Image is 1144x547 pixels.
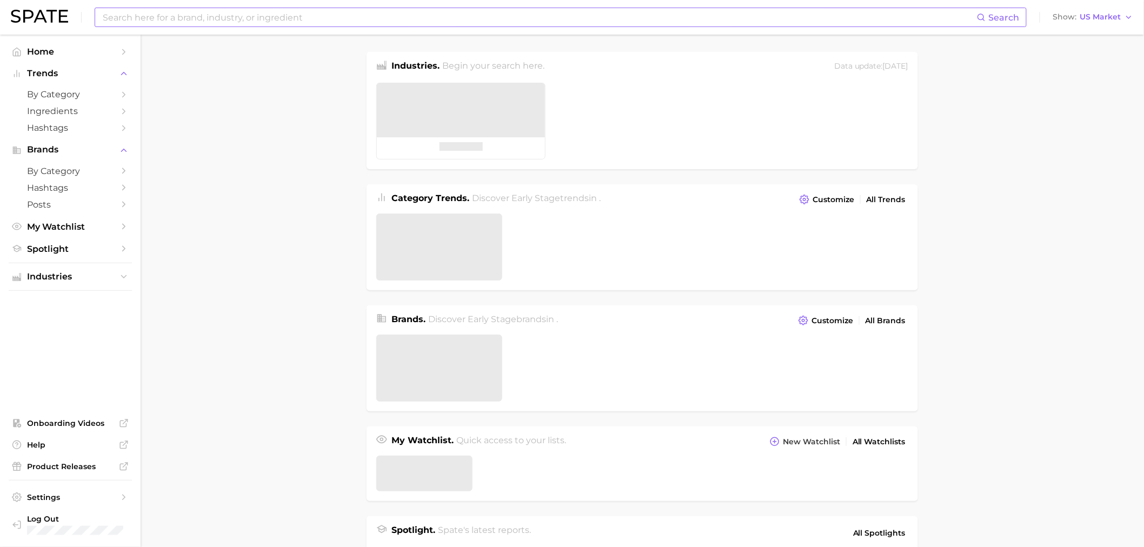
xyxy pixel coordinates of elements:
[767,434,843,449] button: New Watchlist
[27,440,114,450] span: Help
[9,415,132,431] a: Onboarding Videos
[1053,14,1077,20] span: Show
[27,46,114,57] span: Home
[9,119,132,136] a: Hashtags
[27,89,114,99] span: by Category
[864,192,908,207] a: All Trends
[812,316,853,325] span: Customize
[9,511,132,538] a: Log out. Currently logged in with e-mail lauren.alexander@emersongroup.com.
[783,437,840,446] span: New Watchlist
[797,192,857,207] button: Customize
[9,489,132,505] a: Settings
[867,195,906,204] span: All Trends
[989,12,1020,23] span: Search
[9,179,132,196] a: Hashtags
[457,434,567,449] h2: Quick access to your lists.
[27,145,114,155] span: Brands
[9,241,132,257] a: Spotlight
[27,199,114,210] span: Posts
[27,222,114,232] span: My Watchlist
[391,434,454,449] h1: My Watchlist.
[850,435,908,449] a: All Watchlists
[9,43,132,60] a: Home
[9,163,132,179] a: by Category
[27,418,114,428] span: Onboarding Videos
[863,313,908,328] a: All Brands
[391,314,425,324] span: Brands .
[796,313,856,328] button: Customize
[9,142,132,158] button: Brands
[27,462,114,471] span: Product Releases
[102,8,977,26] input: Search here for a brand, industry, or ingredient
[473,193,601,203] span: Discover Early Stage trends in .
[853,526,906,539] span: All Spotlights
[27,272,114,282] span: Industries
[443,59,545,74] h2: Begin your search here.
[27,69,114,78] span: Trends
[834,59,908,74] div: Data update: [DATE]
[813,195,854,204] span: Customize
[9,196,132,213] a: Posts
[9,269,132,285] button: Industries
[9,103,132,119] a: Ingredients
[391,59,440,74] h1: Industries.
[438,524,531,542] h2: Spate's latest reports.
[9,65,132,82] button: Trends
[850,524,908,542] a: All Spotlights
[853,437,906,446] span: All Watchlists
[9,458,132,475] a: Product Releases
[429,314,558,324] span: Discover Early Stage brands in .
[27,514,173,524] span: Log Out
[1050,10,1136,24] button: ShowUS Market
[9,437,132,453] a: Help
[391,524,435,542] h1: Spotlight.
[27,166,114,176] span: by Category
[391,193,469,203] span: Category Trends .
[1080,14,1121,20] span: US Market
[27,492,114,502] span: Settings
[9,218,132,235] a: My Watchlist
[27,244,114,254] span: Spotlight
[27,123,114,133] span: Hashtags
[27,106,114,116] span: Ingredients
[9,86,132,103] a: by Category
[11,10,68,23] img: SPATE
[27,183,114,193] span: Hashtags
[866,316,906,325] span: All Brands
